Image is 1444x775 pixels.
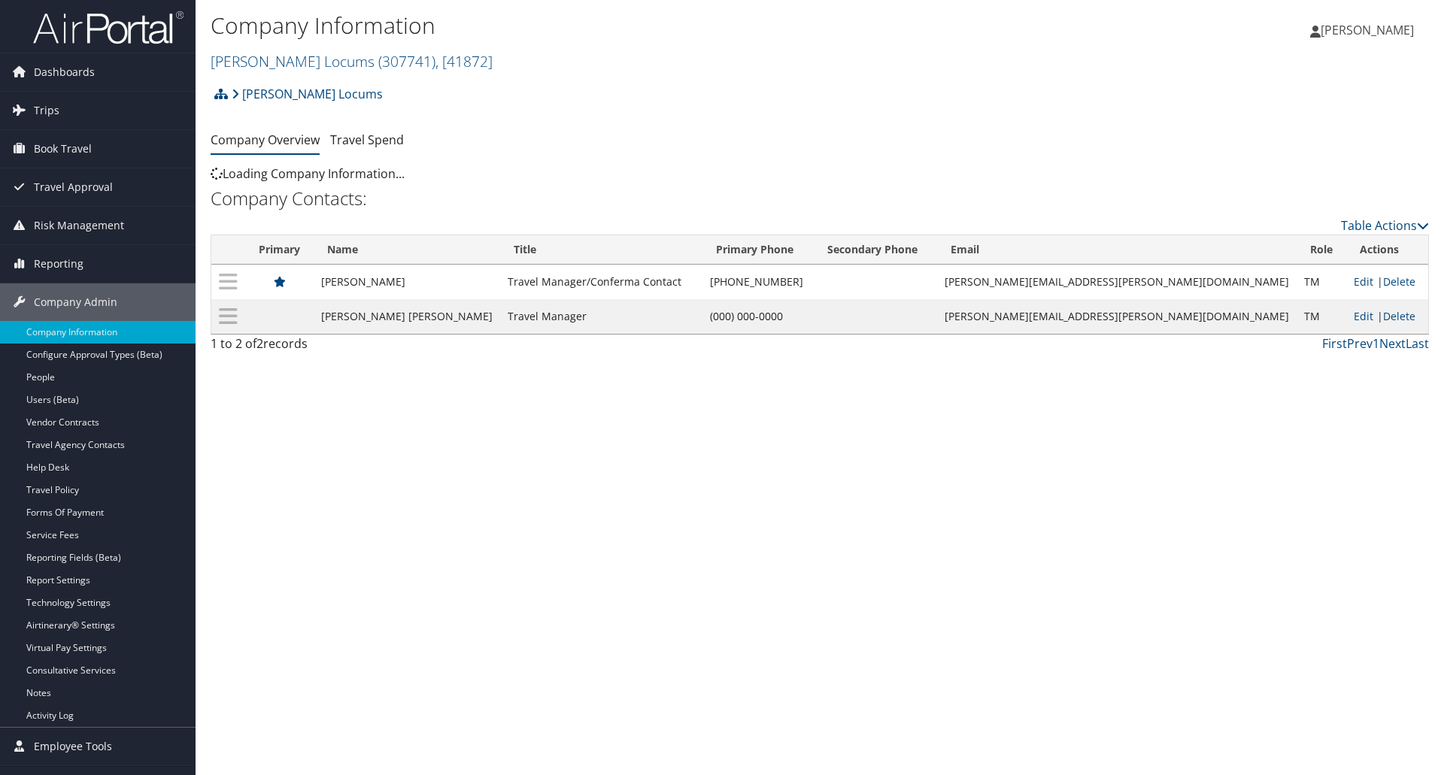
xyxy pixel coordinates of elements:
[34,92,59,129] span: Trips
[33,10,184,45] img: airportal-logo.png
[211,335,499,360] div: 1 to 2 of records
[1310,8,1429,53] a: [PERSON_NAME]
[211,165,405,182] span: Loading Company Information...
[256,335,263,352] span: 2
[211,10,1023,41] h1: Company Information
[1379,335,1406,352] a: Next
[378,51,435,71] span: ( 307741 )
[1321,22,1414,38] span: [PERSON_NAME]
[500,265,702,299] td: Travel Manager/Conferma Contact
[1346,299,1428,334] td: |
[34,168,113,206] span: Travel Approval
[1346,235,1428,265] th: Actions
[1297,299,1346,334] td: TM
[500,299,702,334] td: Travel Manager
[1354,274,1373,289] a: Edit
[1406,335,1429,352] a: Last
[314,299,500,334] td: [PERSON_NAME] [PERSON_NAME]
[1297,265,1346,299] td: TM
[937,299,1297,334] td: [PERSON_NAME][EMAIL_ADDRESS][PERSON_NAME][DOMAIN_NAME]
[330,132,404,148] a: Travel Spend
[1373,335,1379,352] a: 1
[34,245,83,283] span: Reporting
[34,207,124,244] span: Risk Management
[1383,274,1415,289] a: Delete
[245,235,314,265] th: Primary
[314,265,500,299] td: [PERSON_NAME]
[232,79,383,109] a: [PERSON_NAME] Locums
[937,235,1297,265] th: Email
[1341,217,1429,234] a: Table Actions
[34,283,117,321] span: Company Admin
[34,53,95,91] span: Dashboards
[500,235,702,265] th: Title
[1297,235,1346,265] th: Role
[34,728,112,765] span: Employee Tools
[1354,309,1373,323] a: Edit
[1383,309,1415,323] a: Delete
[211,186,1429,211] h2: Company Contacts:
[1346,265,1428,299] td: |
[211,132,320,148] a: Company Overview
[937,265,1297,299] td: [PERSON_NAME][EMAIL_ADDRESS][PERSON_NAME][DOMAIN_NAME]
[211,51,493,71] a: [PERSON_NAME] Locums
[34,130,92,168] span: Book Travel
[702,265,814,299] td: [PHONE_NUMBER]
[435,51,493,71] span: , [ 41872 ]
[702,299,814,334] td: (000) 000-0000
[1322,335,1347,352] a: First
[814,235,937,265] th: Secondary Phone
[1347,335,1373,352] a: Prev
[314,235,500,265] th: Name
[702,235,814,265] th: Primary Phone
